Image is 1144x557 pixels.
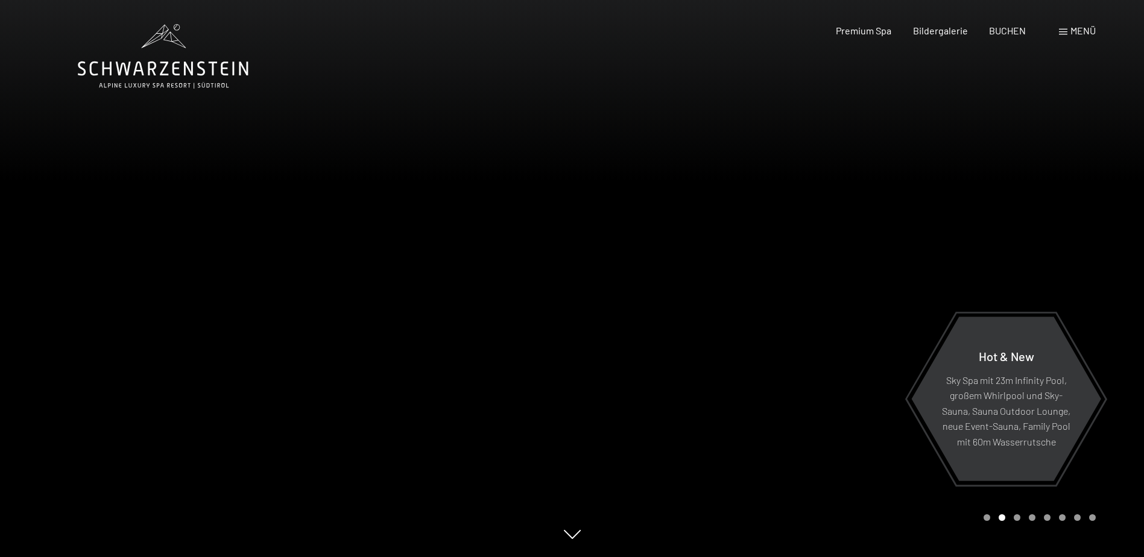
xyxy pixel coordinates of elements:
div: Carousel Pagination [979,514,1096,521]
a: Bildergalerie [913,25,968,36]
div: Carousel Page 2 (Current Slide) [999,514,1005,521]
p: Sky Spa mit 23m Infinity Pool, großem Whirlpool und Sky-Sauna, Sauna Outdoor Lounge, neue Event-S... [941,372,1072,449]
div: Carousel Page 3 [1014,514,1020,521]
div: Carousel Page 1 [984,514,990,521]
div: Carousel Page 8 [1089,514,1096,521]
div: Carousel Page 6 [1059,514,1066,521]
a: BUCHEN [989,25,1026,36]
a: Premium Spa [836,25,891,36]
span: Menü [1070,25,1096,36]
div: Carousel Page 7 [1074,514,1081,521]
div: Carousel Page 5 [1044,514,1051,521]
a: Hot & New Sky Spa mit 23m Infinity Pool, großem Whirlpool und Sky-Sauna, Sauna Outdoor Lounge, ne... [911,316,1102,482]
div: Carousel Page 4 [1029,514,1035,521]
span: Hot & New [979,348,1034,363]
